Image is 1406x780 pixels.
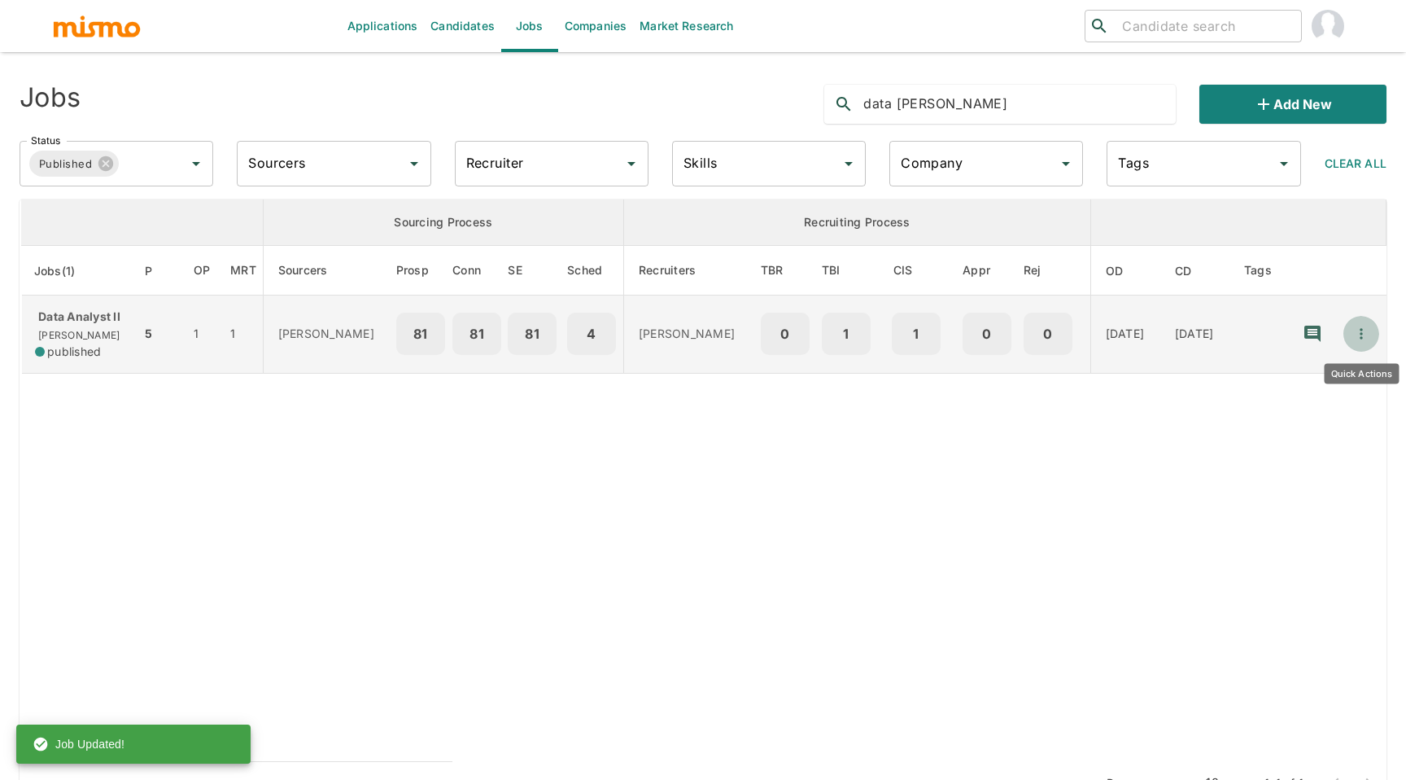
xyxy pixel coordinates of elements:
[1199,85,1386,124] button: Add new
[141,296,180,374] td: 5
[1162,296,1231,374] td: [DATE]
[898,322,934,345] p: 1
[1343,316,1379,352] button: Quick Actions
[620,152,643,175] button: Open
[181,296,226,374] td: 1
[403,322,439,345] p: 81
[639,326,744,342] p: [PERSON_NAME]
[263,199,623,246] th: Sourcing Process
[35,309,128,325] p: Data Analyst II
[1054,152,1077,175] button: Open
[20,199,1386,762] table: enhanced table
[47,344,101,360] span: published
[1106,261,1145,281] span: OD
[52,14,142,38] img: logo
[824,85,863,124] button: search
[29,155,102,173] span: Published
[278,326,383,342] p: [PERSON_NAME]
[1090,296,1162,374] td: [DATE]
[1273,152,1295,175] button: Open
[757,246,818,296] th: To Be Reviewed
[1162,246,1231,296] th: Created At
[1293,314,1332,353] button: recent-notes
[263,246,395,296] th: Sourcers
[623,246,756,296] th: Recruiters
[1090,246,1162,296] th: Onboarding Date
[767,322,803,345] p: 0
[958,246,1020,296] th: Approved
[29,151,119,177] div: Published
[452,246,504,296] th: Connections
[837,152,860,175] button: Open
[396,246,453,296] th: Prospects
[141,246,180,296] th: Priority
[185,152,207,175] button: Open
[818,246,879,296] th: To Be Interviewed
[1116,15,1295,37] input: Candidate search
[969,322,1005,345] p: 0
[1030,322,1066,345] p: 0
[20,81,81,114] h4: Jobs
[623,199,1090,246] th: Recruiting Process
[31,134,60,147] label: Status
[35,329,120,341] span: [PERSON_NAME]
[34,261,97,281] span: Jobs(1)
[514,322,550,345] p: 81
[403,152,426,175] button: Open
[574,322,609,345] p: 4
[828,322,864,345] p: 1
[1312,10,1344,42] img: Paola Pacheco
[181,246,226,296] th: Open Positions
[1325,364,1399,384] div: Quick Actions
[1175,261,1213,281] span: CD
[33,730,124,759] div: Job Updated!
[863,91,1176,117] input: Search
[145,261,173,281] span: P
[1231,246,1289,296] th: Tags
[564,246,623,296] th: Sched
[226,246,263,296] th: Market Research Total
[459,322,495,345] p: 81
[226,296,263,374] td: 1
[1325,156,1386,170] span: Clear All
[879,246,958,296] th: Client Interview Scheduled
[1020,246,1090,296] th: Rejected
[504,246,564,296] th: Sent Emails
